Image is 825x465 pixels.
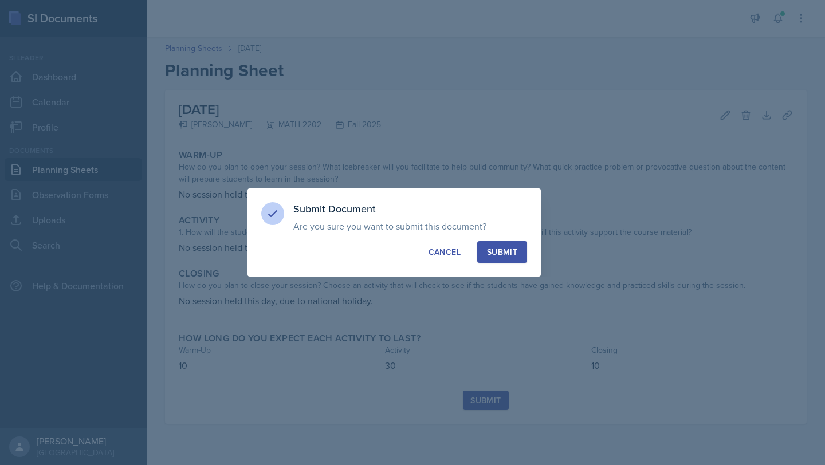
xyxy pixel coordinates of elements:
[477,241,527,263] button: Submit
[419,241,470,263] button: Cancel
[429,246,461,258] div: Cancel
[293,220,527,232] p: Are you sure you want to submit this document?
[293,202,527,216] h3: Submit Document
[487,246,517,258] div: Submit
